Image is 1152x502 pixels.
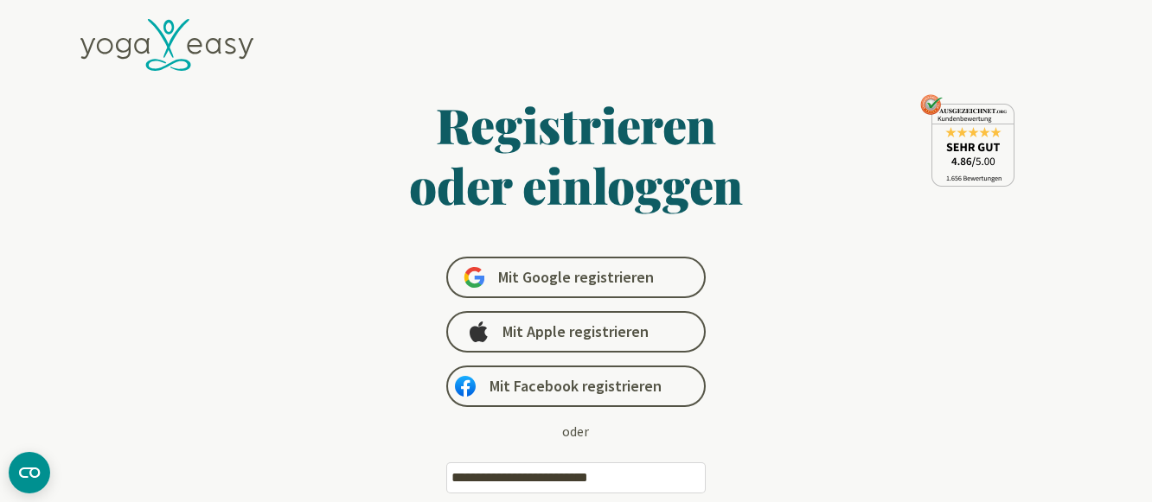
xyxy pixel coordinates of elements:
h1: Registrieren oder einloggen [241,94,911,215]
span: Mit Facebook registrieren [490,376,662,397]
button: CMP-Widget öffnen [9,452,50,493]
span: Mit Apple registrieren [502,321,649,342]
span: Mit Google registrieren [498,267,654,288]
a: Mit Apple registrieren [446,311,706,353]
img: ausgezeichnet_seal.png [920,94,1014,187]
a: Mit Facebook registrieren [446,365,706,407]
div: oder [562,421,589,442]
a: Mit Google registrieren [446,257,706,298]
